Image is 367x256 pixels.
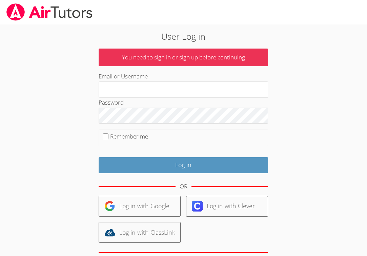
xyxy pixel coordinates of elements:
[99,196,181,217] a: Log in with Google
[84,30,283,43] h2: User Log in
[192,201,203,212] img: clever-logo-6eab21bc6e7a338710f1a6ff85c0baf02591cd810cc4098c63d3a4b26e2feb20.svg
[104,227,115,238] img: classlink-logo-d6bb404cc1216ec64c9a2012d9dc4662098be43eaf13dc465df04b49fa7ab582.svg
[180,182,187,191] div: OR
[99,157,268,173] input: Log in
[104,201,115,212] img: google-logo-50288ca7cdecda66e5e0955fdab243c47b7ad437acaf1139b6f446037453330a.svg
[99,72,148,80] label: Email or Username
[186,196,268,217] a: Log in with Clever
[6,3,93,21] img: airtutors_banner-c4298cdbf04f3fff15de1276eac7730deb9818008684d7c2e4769d2f7ddbe033.png
[99,49,268,67] p: You need to sign in or sign up before continuing
[110,132,148,140] label: Remember me
[99,222,181,243] a: Log in with ClassLink
[99,98,124,106] label: Password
